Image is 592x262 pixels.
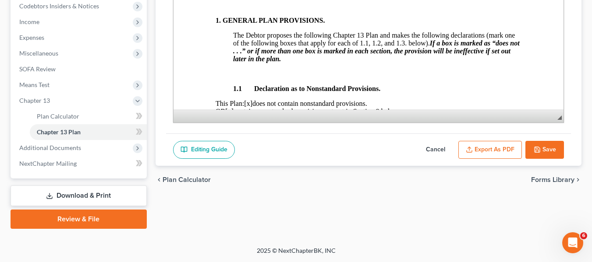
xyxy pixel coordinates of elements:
[71,187,193,194] span: does not contain nonstandard provisions.
[11,210,147,229] a: Review & File
[19,65,56,73] span: SOFA Review
[30,124,147,140] a: Chapter 13 Plan
[557,115,562,120] span: Resize
[19,49,58,57] span: Miscellaneous
[525,141,564,159] button: Save
[123,74,131,81] span: [o]
[52,195,60,202] span: [o]
[52,195,226,202] span: contains nonstandard provisions set out in Section 9 below.
[19,18,39,25] span: Income
[169,74,177,81] span: [x]
[60,119,346,150] span: The Debtor proposes the following Chapter 13 Plan and makes the following declarations (mark one ...
[180,23,209,30] span: Greenbelt
[163,59,227,66] span: CHAPTER 13 PLAN
[219,74,227,81] span: [o]
[42,187,71,194] span: This Plan:
[209,23,216,30] span: __
[196,42,227,50] span: Chapter 13
[562,232,583,253] iframe: Intercom live chat
[580,232,587,239] span: 6
[60,172,207,179] span: 1.1 Declaration as to Nonstandard Provisions.
[30,108,147,124] a: Plan Calculator
[19,160,77,167] span: NextChapter Mailing
[12,156,147,171] a: NextChapter Mailing
[531,176,581,183] button: Forms Library chevron_right
[156,176,163,183] i: chevron_left
[42,104,151,111] strong: 1. GENERAL PLAN PROVISIONS.
[173,141,235,159] a: Editing Guide
[222,32,248,40] u: 25-14025
[42,195,52,202] span: OR
[11,185,147,206] a: Download & Print
[156,176,211,183] button: chevron_left Plan Calculator
[71,187,79,194] span: [x]
[37,128,81,136] span: Chapter 13 Plan
[531,176,574,183] span: Forms Library
[37,112,79,120] span: Plan Calculator
[196,32,249,40] span: Case No.
[416,141,455,159] button: Cancel
[227,74,267,81] span: Modified Plan
[163,176,211,183] span: Plan Calculator
[174,23,216,30] span: at
[44,32,120,40] span: IN RE:
[574,176,581,183] i: chevron_right
[19,97,50,104] span: Chapter 13
[177,74,219,81] span: Amended Plan
[60,126,346,150] strong: If a box is marked as “does not . . .” or if more than one box is marked in each section, the pro...
[46,246,546,262] div: 2025 © NextChapterBK, INC
[64,32,120,40] u: [PERSON_NAME]
[19,34,44,41] span: Expenses
[19,2,99,10] span: Codebtors Insiders & Notices
[12,61,147,77] a: SOFA Review
[19,81,50,88] span: Means Test
[131,74,169,81] span: Original Plan
[458,141,522,159] button: Export as PDF
[44,42,65,50] span: Debtor.
[19,144,81,151] span: Additional Documents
